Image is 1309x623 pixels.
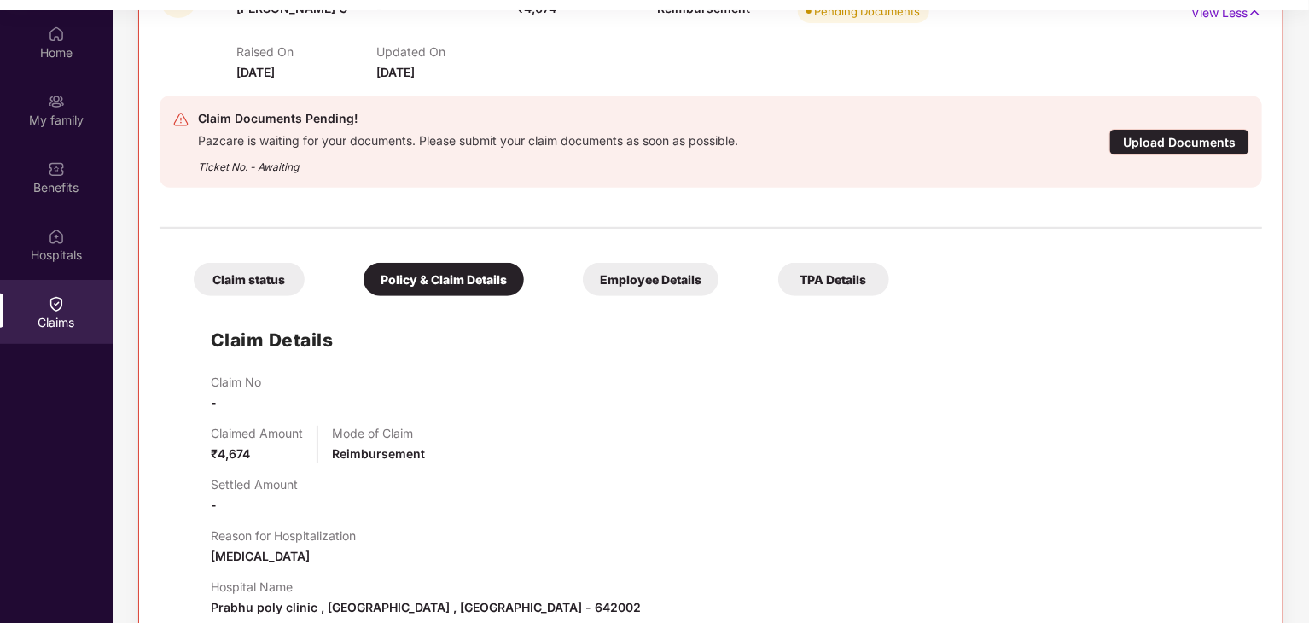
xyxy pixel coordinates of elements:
div: Policy & Claim Details [364,263,524,296]
span: [MEDICAL_DATA] [211,549,310,563]
span: ₹4,674 [211,446,250,461]
p: Settled Amount [211,477,298,492]
div: Upload Documents [1109,129,1249,155]
p: Raised On [236,44,376,59]
span: [DATE] [236,65,275,79]
span: [DATE] [376,65,415,79]
div: Ticket No. - Awaiting [198,148,738,175]
div: TPA Details [778,263,889,296]
p: Updated On [376,44,516,59]
div: Employee Details [583,263,718,296]
div: Claim Documents Pending! [198,108,738,129]
img: svg+xml;base64,PHN2ZyBpZD0iQmVuZWZpdHMiIHhtbG5zPSJodHRwOi8vd3d3LnczLm9yZy8yMDAwL3N2ZyIgd2lkdGg9Ij... [48,160,65,178]
img: svg+xml;base64,PHN2ZyBpZD0iQ2xhaW0iIHhtbG5zPSJodHRwOi8vd3d3LnczLm9yZy8yMDAwL3N2ZyIgd2lkdGg9IjIwIi... [48,295,65,312]
span: - [211,498,217,512]
img: svg+xml;base64,PHN2ZyBpZD0iSG9zcGl0YWxzIiB4bWxucz0iaHR0cDovL3d3dy53My5vcmcvMjAwMC9zdmciIHdpZHRoPS... [48,228,65,245]
p: Mode of Claim [332,426,425,440]
div: Pazcare is waiting for your documents. Please submit your claim documents as soon as possible. [198,129,738,148]
img: svg+xml;base64,PHN2ZyB4bWxucz0iaHR0cDovL3d3dy53My5vcmcvMjAwMC9zdmciIHdpZHRoPSIyNCIgaGVpZ2h0PSIyNC... [172,111,189,128]
p: Reason for Hospitalization [211,528,356,543]
img: svg+xml;base64,PHN2ZyBpZD0iSG9tZSIgeG1sbnM9Imh0dHA6Ly93d3cudzMub3JnLzIwMDAvc3ZnIiB3aWR0aD0iMjAiIG... [48,26,65,43]
p: Hospital Name [211,579,641,594]
div: Pending Documents [815,3,921,20]
span: Prabhu poly clinic , [GEOGRAPHIC_DATA] , [GEOGRAPHIC_DATA] - 642002 [211,600,641,614]
div: Claim status [194,263,305,296]
span: Reimbursement [332,446,425,461]
img: svg+xml;base64,PHN2ZyB3aWR0aD0iMjAiIGhlaWdodD0iMjAiIHZpZXdCb3g9IjAgMCAyMCAyMCIgZmlsbD0ibm9uZSIgeG... [48,93,65,110]
h1: Claim Details [211,326,334,354]
p: Claim No [211,375,261,389]
img: svg+xml;base64,PHN2ZyB4bWxucz0iaHR0cDovL3d3dy53My5vcmcvMjAwMC9zdmciIHdpZHRoPSIxNyIgaGVpZ2h0PSIxNy... [1248,3,1262,22]
span: - [211,395,217,410]
p: Claimed Amount [211,426,303,440]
